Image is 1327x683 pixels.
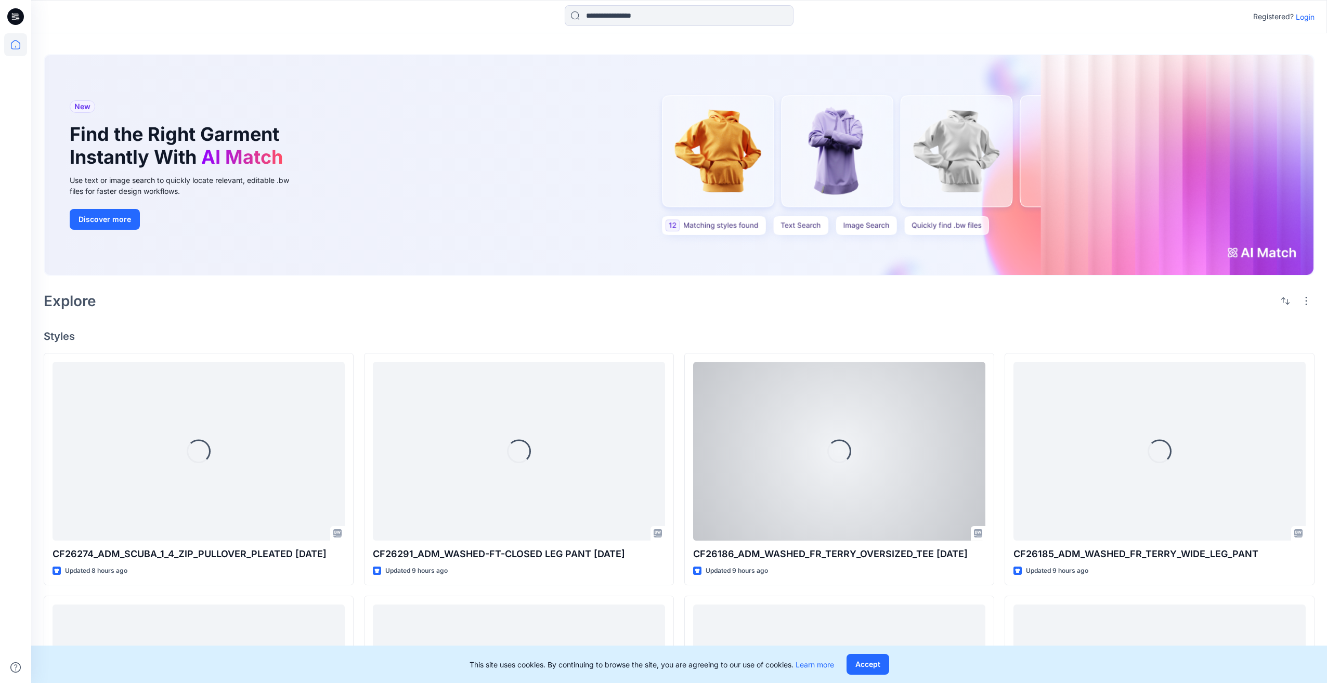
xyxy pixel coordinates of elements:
[385,566,448,576] p: Updated 9 hours ago
[1253,10,1294,23] p: Registered?
[1296,11,1315,22] p: Login
[53,547,345,561] p: CF26274_ADM_SCUBA_1_4_ZIP_PULLOVER_PLEATED [DATE]
[70,123,288,168] h1: Find the Right Garment Instantly With
[470,659,834,670] p: This site uses cookies. By continuing to browse the site, you are agreeing to our use of cookies.
[796,660,834,669] a: Learn more
[1013,547,1306,561] p: CF26185_ADM_WASHED_FR_TERRY_WIDE_LEG_PANT
[44,293,96,309] h2: Explore
[44,330,1315,343] h4: Styles
[847,654,889,675] button: Accept
[1026,566,1088,576] p: Updated 9 hours ago
[70,175,304,196] div: Use text or image search to quickly locate relevant, editable .bw files for faster design workflows.
[201,146,283,168] span: AI Match
[65,566,127,576] p: Updated 8 hours ago
[373,547,665,561] p: CF26291_ADM_WASHED-FT-CLOSED LEG PANT [DATE]
[70,209,140,230] button: Discover more
[693,547,985,561] p: CF26186_ADM_WASHED_FR_TERRY_OVERSIZED_TEE [DATE]
[706,566,768,576] p: Updated 9 hours ago
[74,100,90,113] span: New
